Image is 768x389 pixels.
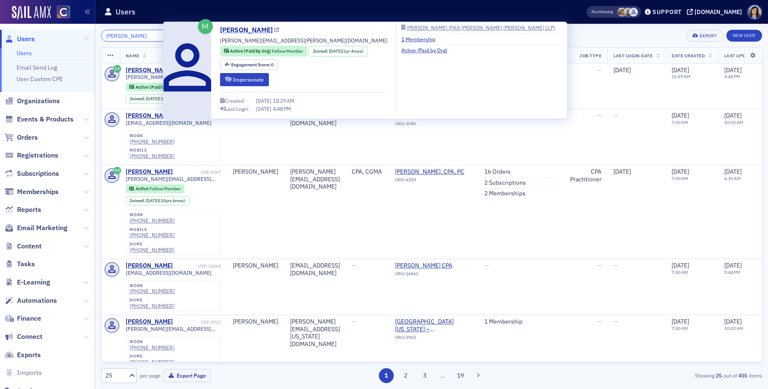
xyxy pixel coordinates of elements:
[220,59,278,70] div: Engagement Score: 0
[17,259,35,269] span: Tasks
[5,169,59,178] a: Subscriptions
[17,151,58,160] span: Registrations
[17,296,57,305] span: Automations
[5,96,60,106] a: Organizations
[129,84,209,90] a: Active (Paid by Org) Fellow Member
[724,318,742,325] span: [DATE]
[174,169,221,175] div: USR-4367
[126,67,173,74] div: [PERSON_NAME]
[724,168,742,175] span: [DATE]
[130,354,175,359] div: home
[629,8,638,17] span: Cole Buerger
[17,314,41,323] span: Finance
[5,34,35,44] a: Users
[116,7,136,17] h1: Users
[672,318,689,325] span: [DATE]
[395,168,472,176] a: [PERSON_NAME], CPA, PC
[17,205,41,214] span: Reports
[5,259,35,269] a: Tasks
[130,232,175,238] a: [PHONE_NUMBER]
[130,288,175,294] div: [PHONE_NUMBER]
[17,187,59,197] span: Memberships
[224,48,303,55] a: Active (Paid by Org) Fellow Member
[164,369,211,382] button: Export Page
[437,372,449,379] span: …
[140,372,161,379] label: per page
[597,112,601,119] span: —
[130,339,175,344] div: work
[290,112,340,127] div: [EMAIL_ADDRESS][DOMAIN_NAME]
[130,344,175,351] a: [PHONE_NUMBER]
[652,8,682,16] div: Support
[130,303,175,309] a: [PHONE_NUMBER]
[395,335,472,343] div: ORG-2903
[17,169,59,178] span: Subscriptions
[126,196,189,206] div: Joined: 2015-03-31 00:00:00
[129,186,181,192] a: Active Fellow Member
[233,168,278,176] div: [PERSON_NAME]
[126,112,173,120] div: [PERSON_NAME]
[273,97,294,104] span: 10:29 AM
[130,359,175,365] a: [PHONE_NUMBER]
[597,66,601,74] span: —
[130,227,175,232] div: mobile
[613,318,618,325] span: —
[352,262,356,269] span: —
[379,368,394,383] button: 1
[126,262,173,270] a: [PERSON_NAME]
[146,197,159,203] span: [DATE]
[17,34,35,44] span: Users
[17,223,68,233] span: Email Marketing
[12,6,51,20] img: SailAMX
[126,53,139,59] span: Name
[220,46,307,56] div: Active (Paid by Org): Active (Paid by Org): Fellow Member
[130,138,175,145] a: [PHONE_NUMBER]
[231,62,274,67] div: 0
[101,30,182,42] input: Search…
[174,263,221,269] div: USR-16868
[672,73,691,79] time: 10:29 AM
[5,314,41,323] a: Finance
[230,48,272,54] span: Active (Paid by Org)
[700,34,717,38] div: Export
[17,133,38,142] span: Orders
[5,242,42,251] a: Content
[5,205,41,214] a: Reports
[672,262,689,269] span: [DATE]
[724,269,740,275] time: 5:44 PM
[418,368,432,383] button: 3
[395,318,472,333] a: [GEOGRAPHIC_DATA][US_STATE] – [GEOGRAPHIC_DATA]
[548,372,762,379] div: Showing out of items
[5,278,50,287] a: E-Learning
[130,96,146,101] span: Joined :
[17,115,73,124] span: Events & Products
[401,46,454,54] a: Active (Paid by Org)
[5,187,59,197] a: Memberships
[126,326,221,332] span: [PERSON_NAME][EMAIL_ADDRESS][US_STATE][DOMAIN_NAME]
[453,368,468,383] button: 19
[5,115,73,124] a: Events & Products
[597,262,601,269] span: —
[130,217,175,224] div: [PHONE_NUMBER]
[290,318,340,348] div: [PERSON_NAME][EMAIL_ADDRESS][US_STATE][DOMAIN_NAME]
[724,325,743,331] time: 10:02 AM
[5,332,42,341] a: Connect
[220,73,269,86] button: Impersonate
[126,184,185,193] div: Active: Active: Fellow Member
[5,350,41,360] a: Exports
[5,223,68,233] a: Email Marketing
[407,25,555,30] div: [PERSON_NAME] (FKA [PERSON_NAME] [PERSON_NAME] LLP)
[395,271,472,279] div: ORG-16861
[105,371,124,380] div: 25
[714,372,723,379] strong: 25
[695,8,742,16] div: [DOMAIN_NAME]
[672,53,705,59] span: Date Created
[130,247,175,253] a: [PHONE_NUMBER]
[126,74,221,80] span: [PERSON_NAME][EMAIL_ADDRESS][PERSON_NAME][DOMAIN_NAME]
[617,8,626,17] span: Cheryl Moss
[130,153,175,159] a: [PHONE_NUMBER]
